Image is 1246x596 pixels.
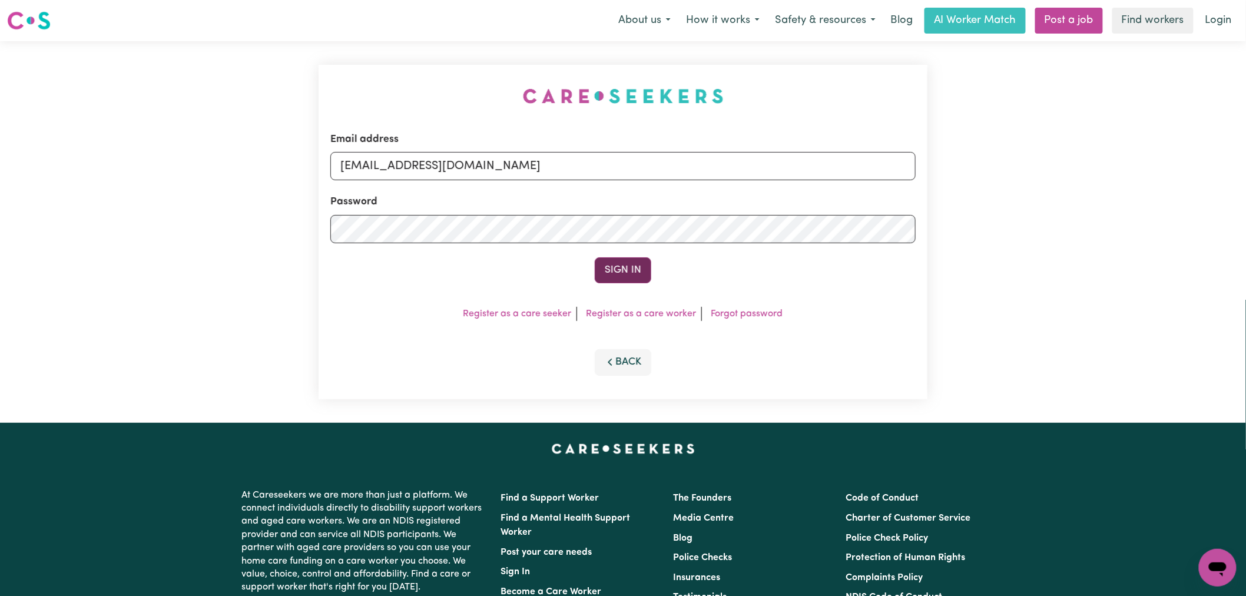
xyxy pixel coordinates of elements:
[846,494,919,503] a: Code of Conduct
[501,548,592,557] a: Post your care needs
[846,573,923,582] a: Complaints Policy
[883,8,920,34] a: Blog
[330,132,399,147] label: Email address
[1035,8,1103,34] a: Post a job
[7,7,51,34] a: Careseekers logo
[673,494,731,503] a: The Founders
[1112,8,1194,34] a: Find workers
[7,10,51,31] img: Careseekers logo
[846,514,971,523] a: Charter of Customer Service
[673,534,692,543] a: Blog
[1199,549,1237,587] iframe: Button to launch messaging window
[595,349,651,375] button: Back
[330,194,377,210] label: Password
[678,8,767,33] button: How it works
[552,444,695,453] a: Careseekers home page
[501,567,530,577] a: Sign In
[463,309,572,319] a: Register as a care seeker
[846,553,966,562] a: Protection of Human Rights
[924,8,1026,34] a: AI Worker Match
[501,494,599,503] a: Find a Support Worker
[611,8,678,33] button: About us
[673,514,734,523] a: Media Centre
[673,553,732,562] a: Police Checks
[846,534,929,543] a: Police Check Policy
[330,152,916,180] input: Email address
[673,573,720,582] a: Insurances
[501,514,630,537] a: Find a Mental Health Support Worker
[595,257,651,283] button: Sign In
[767,8,883,33] button: Safety & resources
[1198,8,1239,34] a: Login
[586,309,697,319] a: Register as a care worker
[711,309,783,319] a: Forgot password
